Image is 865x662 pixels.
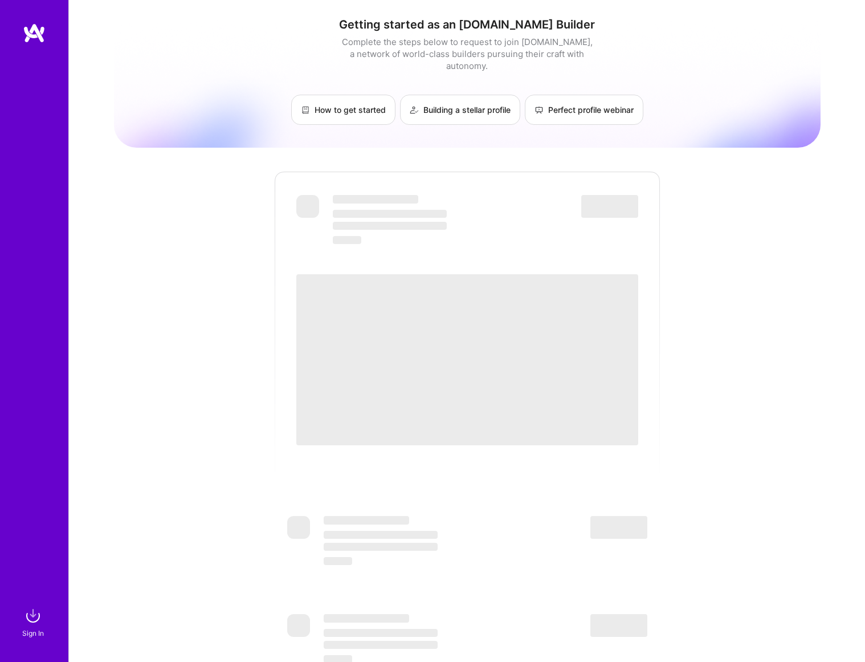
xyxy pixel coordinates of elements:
img: logo [23,23,46,43]
img: Building a stellar profile [410,105,419,115]
span: ‌ [333,222,447,230]
span: ‌ [287,614,310,637]
span: ‌ [296,274,638,445]
a: How to get started [291,95,395,125]
span: ‌ [324,629,438,637]
span: ‌ [324,531,438,539]
span: ‌ [324,516,409,525]
h1: Getting started as an [DOMAIN_NAME] Builder [114,18,821,31]
span: ‌ [324,614,409,623]
img: sign in [22,604,44,627]
span: ‌ [590,614,647,637]
span: ‌ [333,210,447,218]
span: ‌ [581,195,638,218]
span: ‌ [590,516,647,539]
div: Complete the steps below to request to join [DOMAIN_NAME], a network of world-class builders purs... [339,36,595,72]
a: sign inSign In [24,604,44,639]
span: ‌ [333,236,361,244]
img: How to get started [301,105,310,115]
div: Sign In [22,627,44,639]
span: ‌ [333,195,418,204]
span: ‌ [324,557,352,565]
span: ‌ [296,195,319,218]
span: ‌ [324,543,438,551]
span: ‌ [287,516,310,539]
a: Building a stellar profile [400,95,520,125]
img: Perfect profile webinar [534,105,544,115]
span: ‌ [324,641,438,649]
a: Perfect profile webinar [525,95,643,125]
